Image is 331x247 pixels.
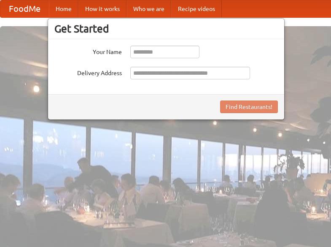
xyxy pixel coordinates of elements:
[54,46,122,56] label: Your Name
[49,0,78,17] a: Home
[171,0,222,17] a: Recipe videos
[54,67,122,77] label: Delivery Address
[126,0,171,17] a: Who we are
[0,0,49,17] a: FoodMe
[78,0,126,17] a: How it works
[220,100,278,113] button: Find Restaurants!
[54,22,278,35] h3: Get Started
